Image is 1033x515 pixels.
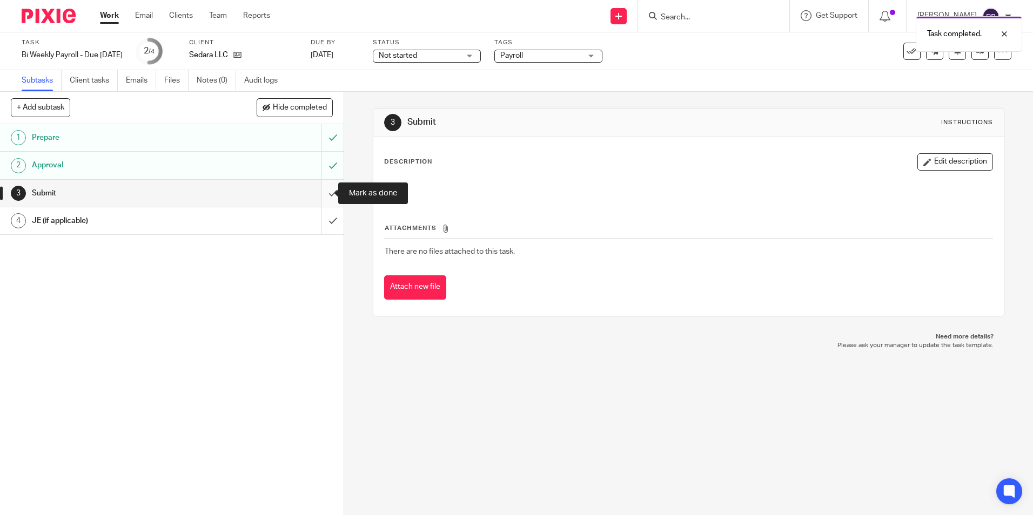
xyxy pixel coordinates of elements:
div: 3 [11,186,26,201]
p: Please ask your manager to update the task template. [384,341,993,350]
a: Emails [126,70,156,91]
h1: JE (if applicable) [32,213,218,229]
a: Clients [169,10,193,21]
p: Need more details? [384,333,993,341]
a: Notes (0) [197,70,236,91]
h1: Submit [407,117,712,128]
span: Payroll [500,52,523,59]
label: Status [373,38,481,47]
button: Attach new file [384,275,446,300]
span: There are no files attached to this task. [385,248,515,255]
div: 4 [11,213,26,228]
p: Description [384,158,432,166]
div: Bi Weekly Payroll - Due Wednesday [22,50,123,60]
a: Audit logs [244,70,286,91]
label: Task [22,38,123,47]
a: Email [135,10,153,21]
label: Tags [494,38,602,47]
span: Attachments [385,225,437,231]
a: Subtasks [22,70,62,91]
small: /4 [149,49,155,55]
span: Not started [379,52,417,59]
a: Work [100,10,119,21]
a: Client tasks [70,70,118,91]
button: Edit description [917,153,993,171]
div: Bi Weekly Payroll - Due [DATE] [22,50,123,60]
a: Reports [243,10,270,21]
div: Instructions [941,118,993,127]
label: Due by [311,38,359,47]
button: + Add subtask [11,98,70,117]
span: Hide completed [273,104,327,112]
img: Pixie [22,9,76,23]
div: 1 [11,130,26,145]
a: Files [164,70,189,91]
p: Task completed. [927,29,982,39]
div: 2 [11,158,26,173]
p: Sedara LLC [189,50,228,60]
div: 2 [144,45,155,57]
button: Hide completed [257,98,333,117]
img: svg%3E [982,8,1000,25]
h1: Submit [32,185,218,201]
label: Client [189,38,297,47]
span: [DATE] [311,51,333,59]
h1: Prepare [32,130,218,146]
h1: Approval [32,157,218,173]
div: 3 [384,114,401,131]
a: Team [209,10,227,21]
